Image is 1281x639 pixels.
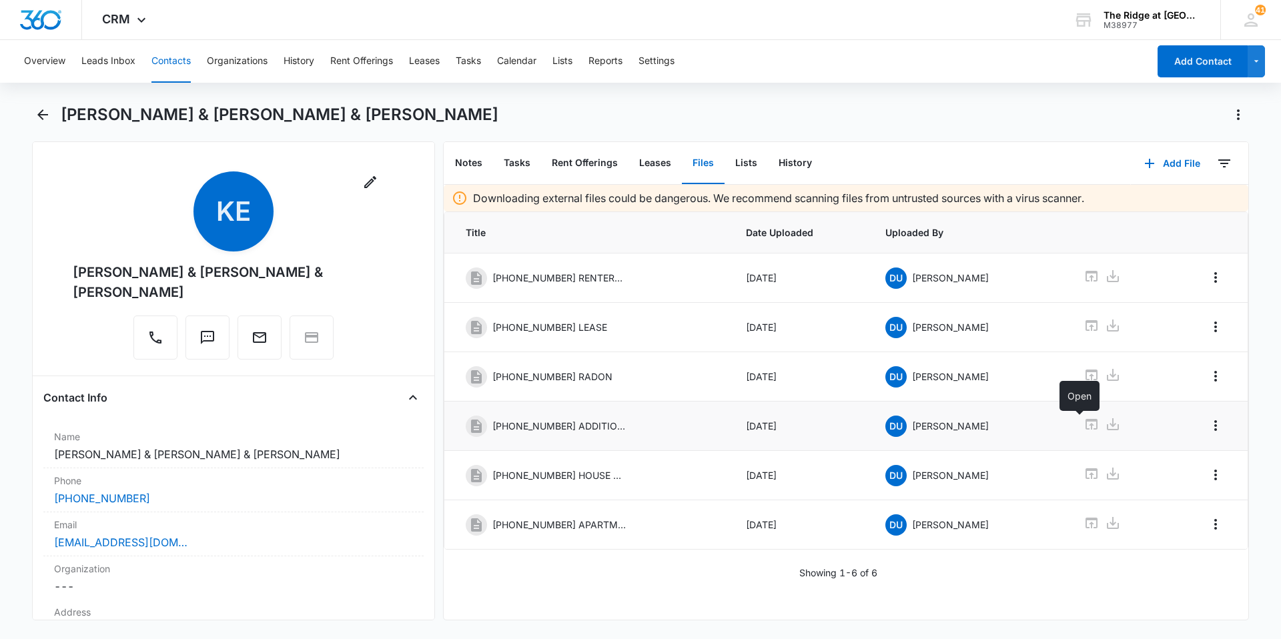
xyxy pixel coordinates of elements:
button: Files [682,143,725,184]
a: Email [238,336,282,348]
p: [PHONE_NUMBER] RADON [492,370,612,384]
td: [DATE] [730,253,870,303]
button: Rent Offerings [541,143,628,184]
button: Rent Offerings [330,40,393,83]
button: Back [32,104,53,125]
button: Organizations [207,40,268,83]
span: DU [885,416,907,437]
p: [PERSON_NAME] [912,468,989,482]
p: [PHONE_NUMBER] ADDITIONAL RENTAL ADDENDUM [492,419,626,433]
dd: --- [54,578,413,594]
span: Title [466,225,714,239]
button: Add File [1131,147,1214,179]
a: Call [133,336,177,348]
a: [EMAIL_ADDRESS][DOMAIN_NAME] [54,534,187,550]
button: Overflow Menu [1205,415,1226,436]
label: Phone [54,474,413,488]
p: Downloading external files could be dangerous. We recommend scanning files from untrusted sources... [473,190,1084,206]
a: Text [185,336,230,348]
button: Email [238,315,282,360]
p: Showing 1-6 of 6 [799,566,877,580]
span: Uploaded By [885,225,1051,239]
p: [PERSON_NAME] [912,419,989,433]
button: Overflow Menu [1205,464,1226,486]
a: [PHONE_NUMBER] [54,490,150,506]
p: [PERSON_NAME] [912,320,989,334]
div: account id [1104,21,1201,30]
button: Settings [638,40,675,83]
button: Overview [24,40,65,83]
button: Overflow Menu [1205,514,1226,535]
p: [PHONE_NUMBER] RENTERS INS. [492,271,626,285]
button: Notes [444,143,493,184]
button: Tasks [456,40,481,83]
label: Address [54,605,413,619]
button: Actions [1228,104,1249,125]
span: CRM [102,12,130,26]
p: [PHONE_NUMBER] LEASE [492,320,607,334]
div: Email[EMAIL_ADDRESS][DOMAIN_NAME] [43,512,424,556]
td: [DATE] [730,500,870,550]
span: KE [193,171,274,251]
td: [DATE] [730,451,870,500]
button: Overflow Menu [1205,316,1226,338]
label: Email [54,518,413,532]
button: Contacts [151,40,191,83]
div: Name[PERSON_NAME] & [PERSON_NAME] & [PERSON_NAME] [43,424,424,468]
button: Lists [725,143,768,184]
button: Add Contact [1158,45,1248,77]
label: Organization [54,562,413,576]
td: [DATE] [730,352,870,402]
button: History [768,143,823,184]
button: Reports [588,40,622,83]
p: [PHONE_NUMBER] HOUSE RULES [492,468,626,482]
h4: Contact Info [43,390,107,406]
label: Name [54,430,413,444]
h1: [PERSON_NAME] & [PERSON_NAME] & [PERSON_NAME] [61,105,498,125]
dd: [PERSON_NAME] & [PERSON_NAME] & [PERSON_NAME] [54,446,413,462]
div: Organization--- [43,556,424,600]
span: Date Uploaded [746,225,854,239]
button: Overflow Menu [1205,267,1226,288]
p: [PHONE_NUMBER] APARTMENT INSPECTION [492,518,626,532]
p: [PERSON_NAME] [912,271,989,285]
span: DU [885,366,907,388]
button: Leases [409,40,440,83]
div: [PERSON_NAME] & [PERSON_NAME] & [PERSON_NAME] [73,262,394,302]
td: [DATE] [730,402,870,451]
div: Open [1059,381,1100,411]
button: Lists [552,40,572,83]
div: notifications count [1255,5,1266,15]
button: Call [133,315,177,360]
button: Tasks [493,143,541,184]
div: Phone[PHONE_NUMBER] [43,468,424,512]
button: Leases [628,143,682,184]
p: [PERSON_NAME] [912,370,989,384]
td: [DATE] [730,303,870,352]
span: DU [885,267,907,289]
button: Overflow Menu [1205,366,1226,387]
button: Text [185,315,230,360]
button: History [284,40,314,83]
span: 41 [1255,5,1266,15]
button: Calendar [497,40,536,83]
button: Close [402,387,424,408]
button: Leads Inbox [81,40,135,83]
p: [PERSON_NAME] [912,518,989,532]
span: DU [885,465,907,486]
span: DU [885,514,907,536]
div: account name [1104,10,1201,21]
span: DU [885,317,907,338]
button: Filters [1214,153,1235,174]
